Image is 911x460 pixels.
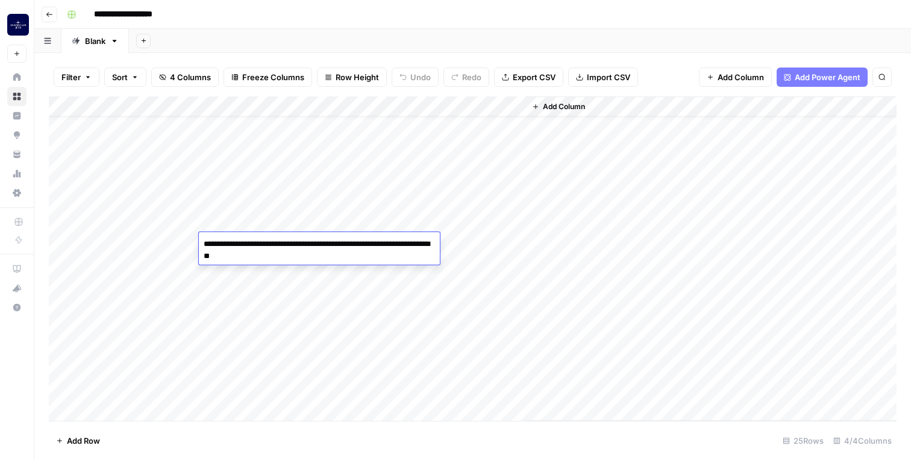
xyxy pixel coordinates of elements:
[494,68,563,87] button: Export CSV
[336,71,379,83] span: Row Height
[54,68,99,87] button: Filter
[527,99,590,115] button: Add Column
[85,35,105,47] div: Blank
[7,125,27,145] a: Opportunities
[7,279,27,298] button: What's new?
[7,298,27,317] button: Help + Support
[7,259,27,279] a: AirOps Academy
[795,71,860,83] span: Add Power Agent
[513,71,556,83] span: Export CSV
[777,68,868,87] button: Add Power Agent
[61,71,81,83] span: Filter
[699,68,772,87] button: Add Column
[67,435,100,447] span: Add Row
[568,68,638,87] button: Import CSV
[104,68,146,87] button: Sort
[7,87,27,106] a: Browse
[587,71,630,83] span: Import CSV
[224,68,312,87] button: Freeze Columns
[718,71,764,83] span: Add Column
[7,145,27,164] a: Your Data
[61,29,129,53] a: Blank
[7,106,27,125] a: Insights
[112,71,128,83] span: Sort
[49,431,107,450] button: Add Row
[7,14,29,36] img: Magellan Jets Logo
[462,71,481,83] span: Redo
[410,71,431,83] span: Undo
[242,71,304,83] span: Freeze Columns
[543,101,585,112] span: Add Column
[778,431,828,450] div: 25 Rows
[7,164,27,183] a: Usage
[828,431,897,450] div: 4/4 Columns
[392,68,439,87] button: Undo
[7,68,27,87] a: Home
[7,10,27,40] button: Workspace: Magellan Jets
[151,68,219,87] button: 4 Columns
[170,71,211,83] span: 4 Columns
[443,68,489,87] button: Redo
[7,183,27,203] a: Settings
[8,279,26,297] div: What's new?
[317,68,387,87] button: Row Height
